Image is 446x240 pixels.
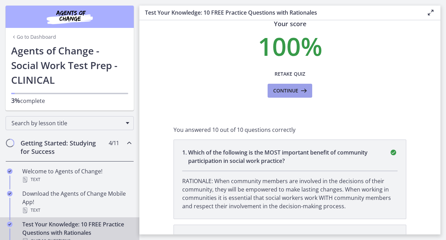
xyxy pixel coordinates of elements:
[22,189,131,215] div: Download the Agents of Change Mobile App!
[22,175,131,184] div: Text
[182,177,398,210] p: RATIONALE: When community members are involved in the decisions of their community, they will be ...
[11,96,20,105] span: 3%
[7,222,13,227] i: Completed
[273,87,298,95] span: Continue
[7,168,13,174] i: Completed
[22,167,131,184] div: Welcome to Agents of Change!
[174,126,406,134] p: You answered 10 out of 10 questions correctly
[275,70,305,78] span: Retake Quiz
[145,8,415,17] h3: Test Your Knowledge: 10 FREE Practice Questions with Rationales
[174,33,406,59] p: 100 %
[188,148,381,165] p: Which of the following is the MOST important benefit of community participation in social work pr...
[28,8,111,25] img: Agents of Change
[268,67,312,81] button: Retake Quiz
[11,119,122,127] span: Search by lesson title
[22,206,131,215] div: Text
[389,148,398,157] i: correct
[6,116,134,130] div: Search by lesson title
[11,33,56,40] a: Go to Dashboard
[11,43,128,87] h1: Agents of Change - Social Work Test Prep - CLINICAL
[7,191,13,196] i: Completed
[182,148,188,165] span: 1 .
[21,139,106,156] h2: Getting Started: Studying for Success
[268,84,312,98] button: Continue
[109,139,119,147] span: 4 / 11
[11,96,128,105] p: complete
